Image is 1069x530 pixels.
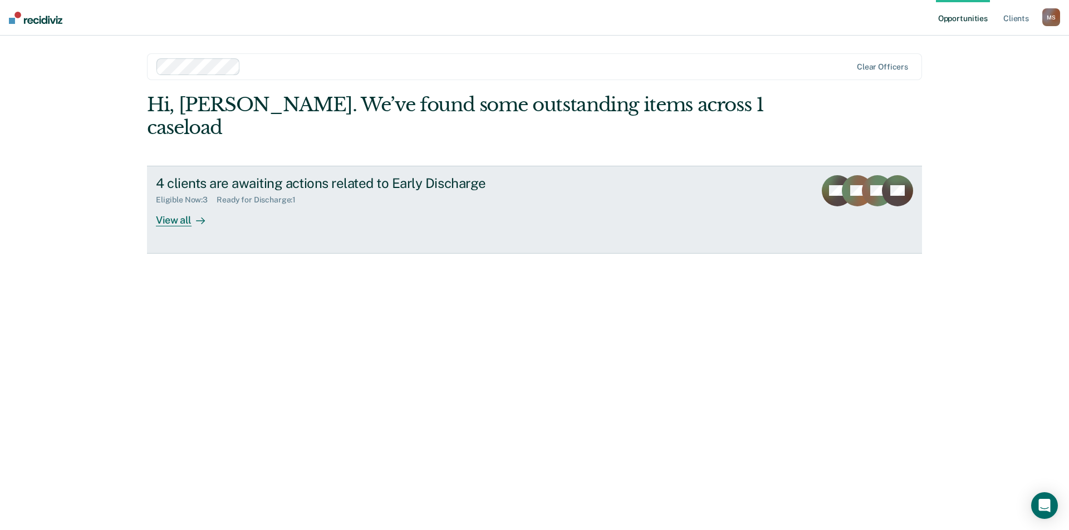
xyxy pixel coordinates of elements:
[1031,492,1058,519] div: Open Intercom Messenger
[1042,8,1060,26] div: M S
[857,62,908,72] div: Clear officers
[147,166,922,254] a: 4 clients are awaiting actions related to Early DischargeEligible Now:3Ready for Discharge:1View all
[156,205,218,226] div: View all
[217,195,305,205] div: Ready for Discharge : 1
[156,175,547,191] div: 4 clients are awaiting actions related to Early Discharge
[1042,8,1060,26] button: MS
[147,93,767,139] div: Hi, [PERSON_NAME]. We’ve found some outstanding items across 1 caseload
[156,195,217,205] div: Eligible Now : 3
[9,12,62,24] img: Recidiviz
